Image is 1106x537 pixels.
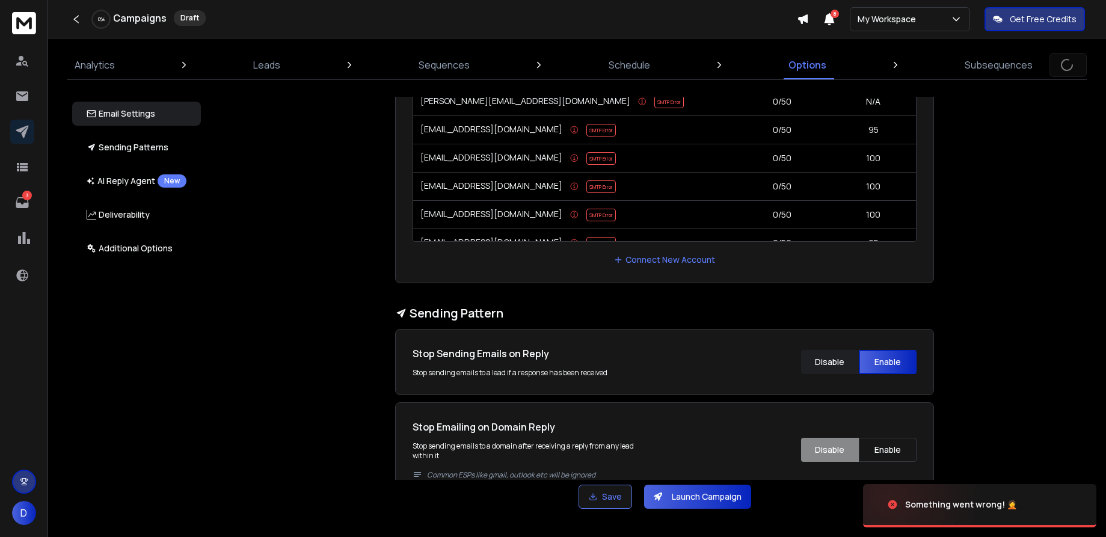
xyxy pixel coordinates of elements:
button: D [12,501,36,525]
a: 3 [10,191,34,215]
p: Analytics [75,58,115,72]
a: Options [781,51,834,79]
div: Draft [174,10,206,26]
p: N/A [838,96,908,108]
div: Something went wrong! 🤦 [905,499,1017,511]
p: Get Free Credits [1010,13,1077,25]
p: 3 [22,191,32,200]
p: [PERSON_NAME][EMAIL_ADDRESS][DOMAIN_NAME] [420,95,630,108]
a: Leads [246,51,287,79]
p: My Workspace [858,13,921,25]
a: Subsequences [957,51,1040,79]
td: 0/50 [733,87,831,115]
p: Options [788,58,826,72]
button: Get Free Credits [985,7,1085,31]
img: image [863,472,983,537]
span: 8 [831,10,839,18]
span: SMTP Error [654,96,684,108]
p: 0 % [98,16,105,23]
a: Sequences [411,51,477,79]
h1: Campaigns [113,11,167,25]
p: Subsequences [965,58,1033,72]
p: Sequences [419,58,470,72]
button: Email Settings [72,102,201,126]
p: Email Settings [87,108,155,120]
a: Schedule [601,51,657,79]
p: Leads [253,58,280,72]
p: Schedule [609,58,650,72]
a: Analytics [67,51,122,79]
